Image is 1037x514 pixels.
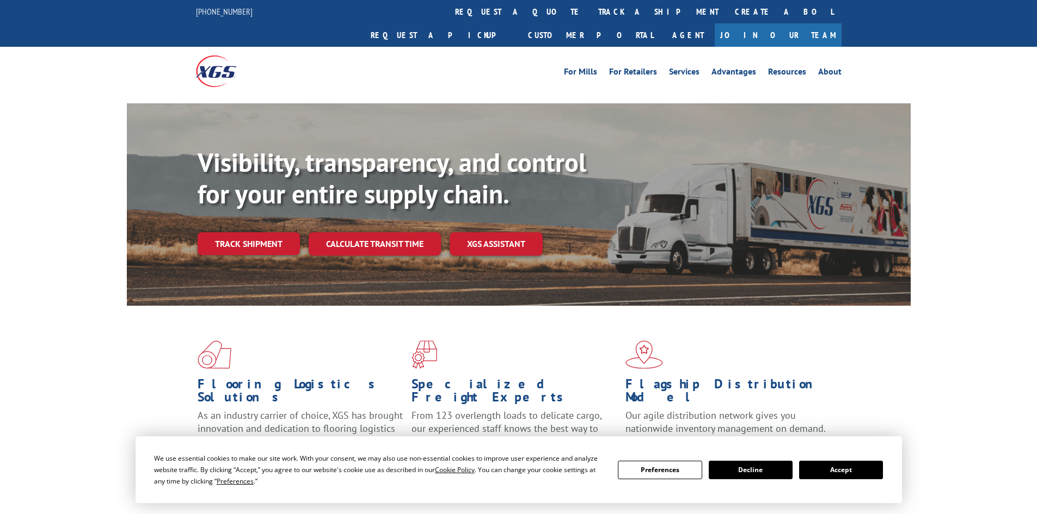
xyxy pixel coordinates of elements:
div: Cookie Consent Prompt [136,436,902,503]
a: Customer Portal [520,23,661,47]
button: Accept [799,461,883,479]
p: From 123 overlength loads to delicate cargo, our experienced staff knows the best way to move you... [412,409,617,457]
h1: Flooring Logistics Solutions [198,377,403,409]
a: Advantages [711,67,756,79]
button: Preferences [618,461,702,479]
div: We use essential cookies to make our site work. With your consent, we may also use non-essential ... [154,453,605,487]
a: For Mills [564,67,597,79]
b: Visibility, transparency, and control for your entire supply chain. [198,145,586,210]
button: Decline [709,461,793,479]
a: Agent [661,23,715,47]
span: As an industry carrier of choice, XGS has brought innovation and dedication to flooring logistics... [198,409,403,448]
span: Our agile distribution network gives you nationwide inventory management on demand. [625,409,826,435]
h1: Flagship Distribution Model [625,377,831,409]
a: [PHONE_NUMBER] [196,6,253,17]
a: About [818,67,842,79]
span: Cookie Policy [435,465,475,474]
img: xgs-icon-total-supply-chain-intelligence-red [198,340,231,369]
a: Track shipment [198,232,300,255]
a: Join Our Team [715,23,842,47]
a: Resources [768,67,806,79]
a: XGS ASSISTANT [450,232,543,256]
img: xgs-icon-focused-on-flooring-red [412,340,437,369]
a: Services [669,67,699,79]
h1: Specialized Freight Experts [412,377,617,409]
a: Calculate transit time [309,232,441,256]
span: Preferences [217,476,254,486]
a: Request a pickup [363,23,520,47]
img: xgs-icon-flagship-distribution-model-red [625,340,663,369]
a: For Retailers [609,67,657,79]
